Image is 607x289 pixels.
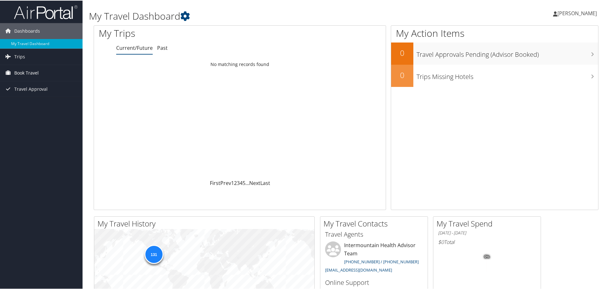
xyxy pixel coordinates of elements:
a: 0Travel Approvals Pending (Advisor Booked) [391,42,598,64]
div: 131 [144,244,163,263]
h3: Travel Agents [325,229,423,238]
h6: Total [438,238,536,245]
h2: My Travel Spend [437,218,541,228]
a: 2 [234,179,237,186]
span: Travel Approval [14,81,48,96]
a: 1 [231,179,234,186]
a: 4 [240,179,243,186]
span: … [245,179,249,186]
span: $0 [438,238,444,245]
h3: Travel Approvals Pending (Advisor Booked) [417,46,598,58]
span: Book Travel [14,64,39,80]
a: [EMAIL_ADDRESS][DOMAIN_NAME] [325,266,392,272]
a: Last [260,179,270,186]
h3: Trips Missing Hotels [417,69,598,81]
img: airportal-logo.png [14,4,77,19]
h1: My Action Items [391,26,598,39]
a: 0Trips Missing Hotels [391,64,598,86]
a: Past [157,44,168,51]
a: 5 [243,179,245,186]
span: [PERSON_NAME] [557,9,597,16]
tspan: 0% [484,254,490,258]
h1: My Trips [99,26,259,39]
h2: 0 [391,69,413,80]
h6: [DATE] - [DATE] [438,229,536,235]
a: First [210,179,220,186]
h2: 0 [391,47,413,58]
a: Prev [220,179,231,186]
h2: My Travel Contacts [324,218,428,228]
td: No matching records found [94,58,386,69]
h2: My Travel History [97,218,314,228]
h3: Online Support [325,278,423,286]
a: 3 [237,179,240,186]
a: [PHONE_NUMBER] / [PHONE_NUMBER] [344,258,419,264]
a: Next [249,179,260,186]
li: Intermountain Health Advisor Team [322,241,426,275]
a: Current/Future [116,44,153,51]
span: Trips [14,48,25,64]
a: [PERSON_NAME] [553,3,603,22]
span: Dashboards [14,23,40,38]
h1: My Travel Dashboard [89,9,432,22]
